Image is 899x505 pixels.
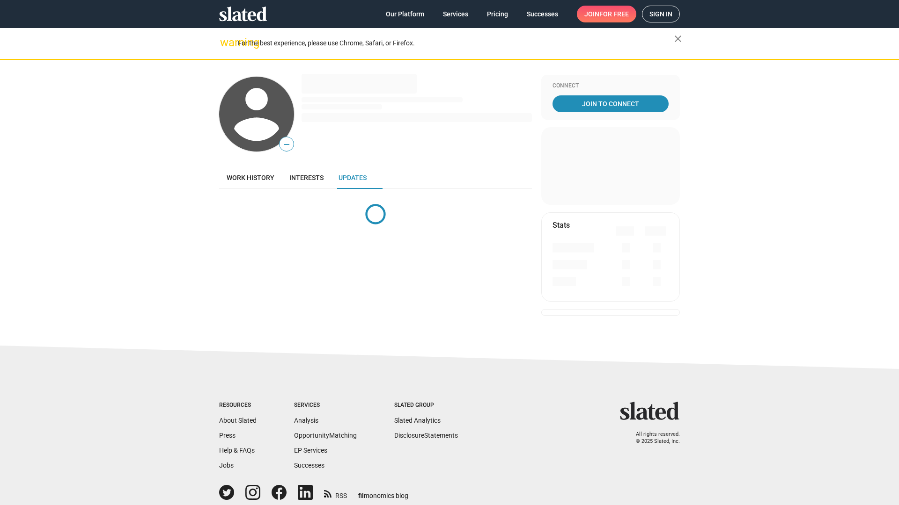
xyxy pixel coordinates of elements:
span: Successes [527,6,558,22]
mat-icon: close [672,33,684,44]
div: For the best experience, please use Chrome, Safari, or Firefox. [238,37,674,50]
span: Join [584,6,629,22]
a: Pricing [479,6,516,22]
div: Resources [219,402,257,409]
span: Interests [289,174,324,181]
a: Help & FAQs [219,447,255,454]
a: Sign in [642,6,680,22]
a: Analysis [294,417,318,424]
a: About Slated [219,417,257,424]
a: Successes [519,6,566,22]
a: Interests [282,166,331,189]
span: Join To Connect [554,95,667,112]
span: — [280,138,294,151]
a: Our Platform [378,6,432,22]
a: Jobs [219,462,234,469]
a: Updates [331,166,374,189]
div: Slated Group [394,402,458,409]
div: Services [294,402,357,409]
a: Press [219,432,236,439]
a: Slated Analytics [394,417,441,424]
span: Pricing [487,6,508,22]
span: Sign in [649,6,672,22]
a: Joinfor free [577,6,636,22]
a: filmonomics blog [358,484,408,500]
a: Work history [219,166,282,189]
a: OpportunityMatching [294,432,357,439]
a: EP Services [294,447,327,454]
span: for free [599,6,629,22]
a: DisclosureStatements [394,432,458,439]
span: Work history [227,174,274,181]
span: Services [443,6,468,22]
mat-card-title: Stats [553,220,570,230]
mat-icon: warning [220,37,231,48]
a: Services [435,6,476,22]
span: film [358,492,369,499]
p: All rights reserved. © 2025 Slated, Inc. [626,431,680,445]
span: Our Platform [386,6,424,22]
div: Connect [553,82,669,90]
span: Updates [339,174,367,181]
a: RSS [324,486,347,500]
a: Successes [294,462,324,469]
a: Join To Connect [553,95,669,112]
